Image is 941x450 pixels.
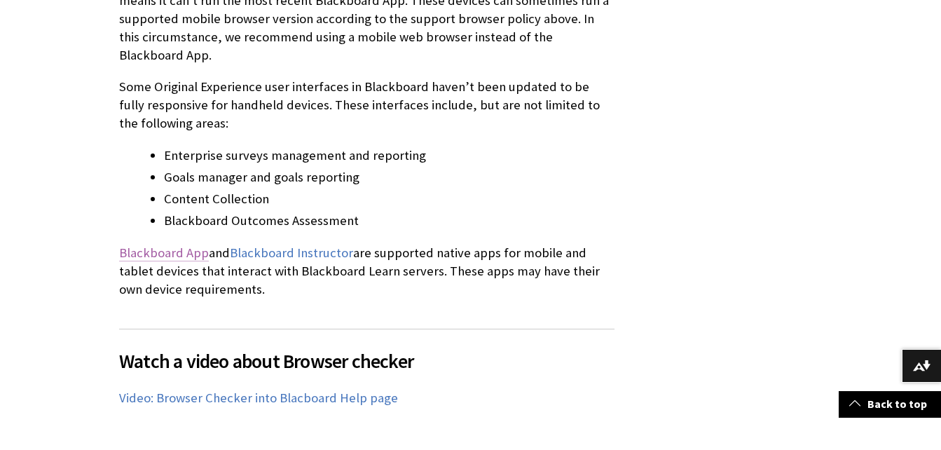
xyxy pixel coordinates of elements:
p: and are supported native apps for mobile and tablet devices that interact with Blackboard Learn s... [119,244,614,299]
li: Enterprise surveys management and reporting [164,146,614,165]
li: Goals manager and goals reporting [164,168,614,187]
a: Blackboard App [119,245,209,261]
span: Watch a video about Browser checker [119,346,614,376]
li: Blackboard Outcomes Assessment [164,211,614,231]
p: Some Original Experience user interfaces in Blackboard haven’t been updated to be fully responsiv... [119,78,614,133]
li: Content Collection [164,189,614,209]
a: Back to top [839,391,941,417]
a: Video: Browser Checker into Blacboard Help page [119,390,398,407]
a: Blackboard Instructor [230,245,353,261]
